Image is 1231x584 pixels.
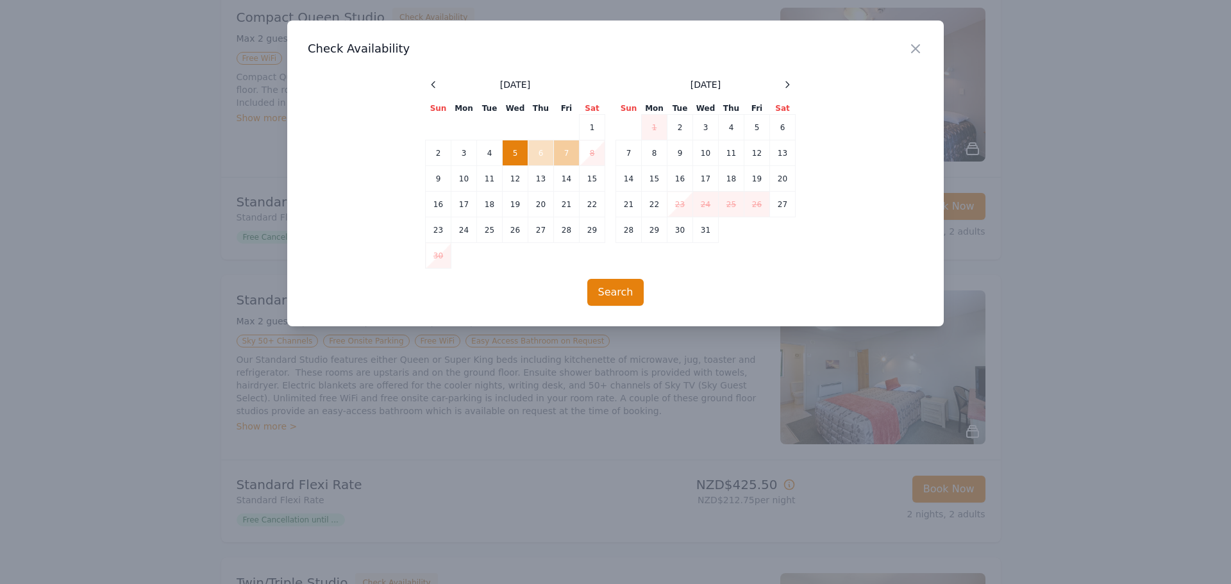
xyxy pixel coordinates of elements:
td: 20 [528,192,554,217]
th: Sat [580,103,605,115]
td: 25 [719,192,744,217]
td: 7 [554,140,580,166]
th: Fri [744,103,770,115]
td: 30 [426,243,451,269]
td: 10 [451,166,477,192]
td: 2 [667,115,693,140]
td: 5 [744,115,770,140]
td: 5 [503,140,528,166]
td: 31 [693,217,719,243]
button: Search [587,279,644,306]
td: 23 [667,192,693,217]
td: 19 [744,166,770,192]
td: 15 [580,166,605,192]
span: [DATE] [500,78,530,91]
td: 4 [477,140,503,166]
td: 19 [503,192,528,217]
td: 20 [770,166,796,192]
td: 16 [426,192,451,217]
th: Wed [503,103,528,115]
td: 24 [451,217,477,243]
h3: Check Availability [308,41,923,56]
th: Sun [616,103,642,115]
td: 22 [580,192,605,217]
td: 7 [616,140,642,166]
td: 18 [719,166,744,192]
td: 30 [667,217,693,243]
td: 21 [554,192,580,217]
th: Sat [770,103,796,115]
td: 3 [451,140,477,166]
td: 27 [770,192,796,217]
td: 11 [719,140,744,166]
th: Thu [719,103,744,115]
td: 16 [667,166,693,192]
td: 2 [426,140,451,166]
th: Mon [451,103,477,115]
td: 12 [503,166,528,192]
td: 10 [693,140,719,166]
td: 26 [503,217,528,243]
td: 21 [616,192,642,217]
td: 29 [580,217,605,243]
td: 3 [693,115,719,140]
span: [DATE] [691,78,721,91]
td: 11 [477,166,503,192]
td: 4 [719,115,744,140]
td: 6 [770,115,796,140]
td: 1 [580,115,605,140]
td: 23 [426,217,451,243]
td: 25 [477,217,503,243]
th: Sun [426,103,451,115]
td: 8 [642,140,667,166]
td: 8 [580,140,605,166]
td: 6 [528,140,554,166]
th: Tue [477,103,503,115]
td: 26 [744,192,770,217]
th: Wed [693,103,719,115]
td: 22 [642,192,667,217]
td: 1 [642,115,667,140]
td: 18 [477,192,503,217]
td: 29 [642,217,667,243]
td: 28 [616,217,642,243]
td: 14 [554,166,580,192]
td: 17 [451,192,477,217]
td: 12 [744,140,770,166]
td: 28 [554,217,580,243]
td: 9 [667,140,693,166]
th: Mon [642,103,667,115]
th: Thu [528,103,554,115]
td: 24 [693,192,719,217]
td: 13 [528,166,554,192]
td: 15 [642,166,667,192]
td: 13 [770,140,796,166]
th: Fri [554,103,580,115]
td: 14 [616,166,642,192]
th: Tue [667,103,693,115]
td: 9 [426,166,451,192]
td: 27 [528,217,554,243]
td: 17 [693,166,719,192]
